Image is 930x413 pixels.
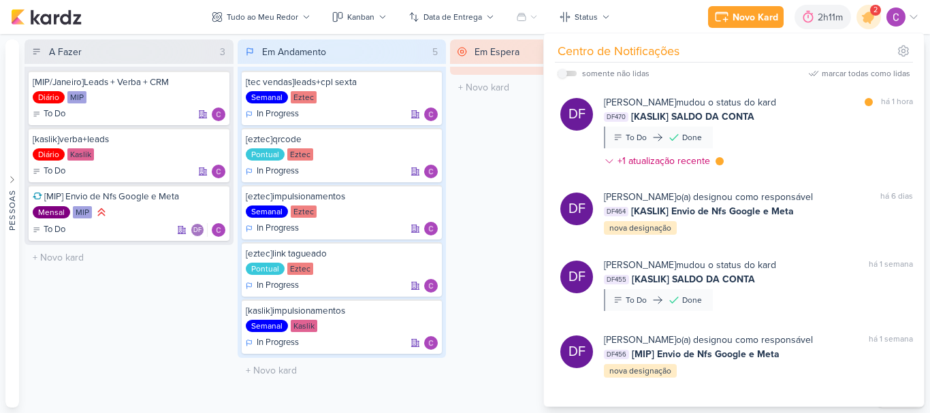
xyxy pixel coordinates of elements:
[212,223,225,237] div: Responsável: Carlos Lima
[626,294,647,306] div: To Do
[880,190,913,204] div: há 6 dias
[424,279,438,293] img: Carlos Lima
[604,258,776,272] div: mudou o status do kard
[257,165,299,178] p: In Progress
[869,258,913,272] div: há 1 semana
[626,131,647,144] div: To Do
[424,222,438,235] img: Carlos Lima
[886,7,905,27] img: Carlos Lima
[632,347,780,361] span: [MIP] Envio de Nfs Google e Meta
[291,205,317,218] div: Eztec
[424,108,438,121] img: Carlos Lima
[11,9,82,25] img: kardz.app
[246,205,288,218] div: Semanal
[818,10,847,24] div: 2h11m
[73,206,92,218] div: MIP
[560,335,593,368] div: Diego Freitas
[33,108,65,121] div: To Do
[291,91,317,103] div: Eztec
[262,45,326,59] div: Em Andamento
[560,261,593,293] div: Diego Freitas
[33,133,225,146] div: [kaslik]verba+leads
[604,191,676,203] b: [PERSON_NAME]
[424,222,438,235] div: Responsável: Carlos Lima
[604,190,813,204] div: o(a) designou como responsável
[424,108,438,121] div: Responsável: Carlos Lima
[246,91,288,103] div: Semanal
[424,165,438,178] img: Carlos Lima
[246,148,285,161] div: Pontual
[246,76,438,88] div: [tec vendas]leads+cpl sexta
[453,78,656,97] input: + Novo kard
[869,333,913,347] div: há 1 semana
[708,6,784,28] button: Novo Kard
[604,333,813,347] div: o(a) designou como responsável
[246,108,299,121] div: In Progress
[568,105,586,124] p: DF
[5,39,19,408] button: Pessoas
[191,223,208,237] div: Colaboradores: Diego Freitas
[604,350,629,359] span: DF456
[95,205,108,219] div: Prioridade Alta
[568,199,586,218] p: DF
[212,165,225,178] div: Responsável: Carlos Lima
[246,248,438,260] div: [eztec]link tagueado
[604,97,676,108] b: [PERSON_NAME]
[631,110,754,124] span: [KASLIK] SALDO DA CONTA
[873,5,878,16] span: 2
[27,248,231,267] input: + Novo kard
[604,112,628,122] span: DF470
[475,45,519,59] div: Em Espera
[291,320,317,332] div: Kaslik
[560,98,593,131] div: Diego Freitas
[424,165,438,178] div: Responsável: Carlos Lima
[193,227,202,234] p: DF
[191,223,204,237] div: Diego Freitas
[246,305,438,317] div: [kaslik]impulsionamentos
[212,223,225,237] img: Carlos Lima
[618,154,713,168] div: +1 atualização recente
[246,165,299,178] div: In Progress
[49,45,82,59] div: A Fazer
[604,334,676,346] b: [PERSON_NAME]
[560,193,593,225] div: Diego Freitas
[246,263,285,275] div: Pontual
[257,222,299,235] p: In Progress
[632,272,755,286] span: [KASLIK] SALDO DA CONTA
[287,263,313,275] div: Eztec
[682,131,702,144] div: Done
[246,222,299,235] div: In Progress
[44,223,65,237] p: To Do
[33,76,225,88] div: [MIP/Janeiro]Leads + Verba + CRM
[682,294,702,306] div: Done
[212,108,225,121] img: Carlos Lima
[44,165,65,178] p: To Do
[558,42,679,61] div: Centro de Notificações
[257,336,299,350] p: In Progress
[33,91,65,103] div: Diário
[424,279,438,293] div: Responsável: Carlos Lima
[67,91,86,103] div: MIP
[33,223,65,237] div: To Do
[212,165,225,178] img: Carlos Lima
[604,364,677,378] div: nova designação
[604,95,776,110] div: mudou o status do kard
[33,191,225,203] div: [MIP] Envio de Nfs Google e Meta
[822,67,910,80] div: marcar todas como lidas
[44,108,65,121] p: To Do
[582,67,650,80] div: somente não lidas
[246,133,438,146] div: [eztec]qrcode
[604,259,676,271] b: [PERSON_NAME]
[427,45,443,59] div: 5
[631,204,794,218] span: [KASLIK] Envio de Nfs Google e Meta
[33,206,70,218] div: Mensal
[246,279,299,293] div: In Progress
[424,336,438,350] img: Carlos Lima
[881,95,913,110] div: há 1 hora
[424,336,438,350] div: Responsável: Carlos Lima
[604,275,629,284] span: DF455
[246,320,288,332] div: Semanal
[287,148,313,161] div: Eztec
[214,45,231,59] div: 3
[33,148,65,161] div: Diário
